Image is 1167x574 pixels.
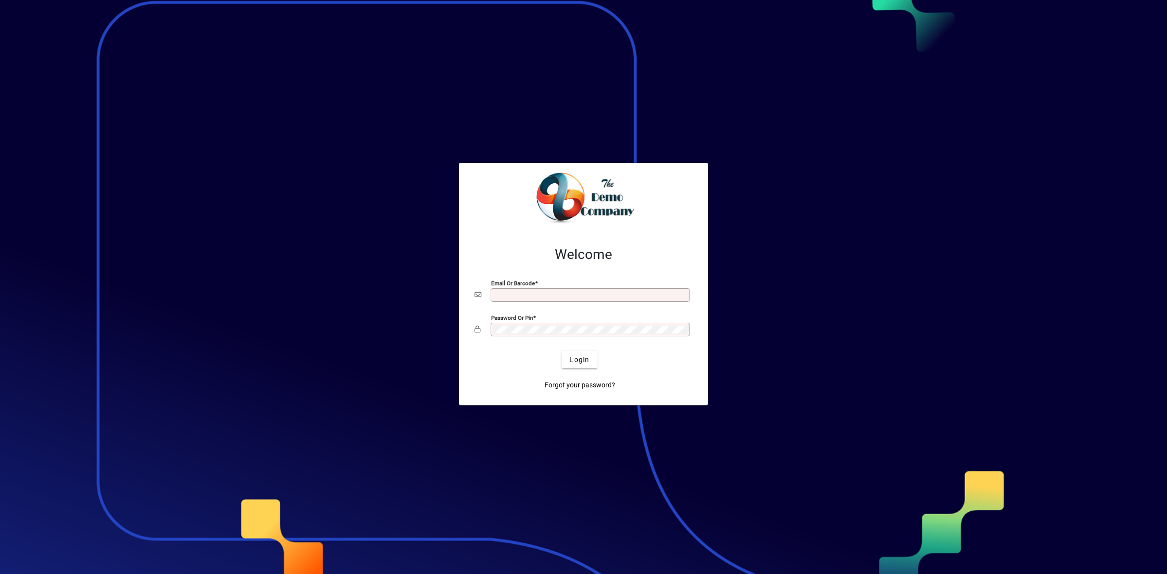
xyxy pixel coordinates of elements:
[541,376,619,394] a: Forgot your password?
[569,355,589,365] span: Login
[562,351,597,368] button: Login
[491,314,533,321] mat-label: Password or Pin
[475,246,692,263] h2: Welcome
[491,280,535,287] mat-label: Email or Barcode
[545,380,615,390] span: Forgot your password?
